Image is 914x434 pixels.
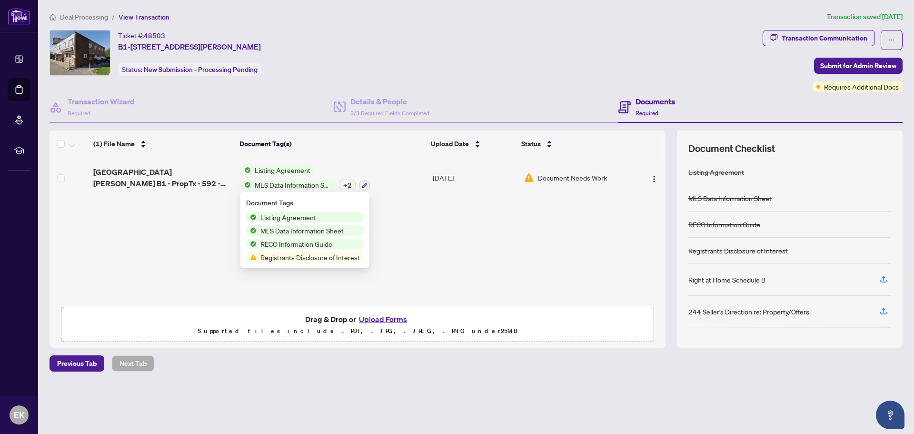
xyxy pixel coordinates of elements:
div: Listing Agreement [688,167,744,177]
img: logo [8,7,30,25]
span: Document Needs Work [538,172,607,183]
span: Drag & Drop or [305,313,410,325]
th: (1) File Name [89,131,236,157]
div: RECO Information Guide [688,219,760,230]
img: Status Icon [240,180,251,190]
th: Document Tag(s) [236,131,427,157]
img: IMG-C12336246_1.jpg [50,30,110,75]
div: Ticket #: [118,30,165,41]
span: Listing Agreement [251,165,314,175]
img: Status Icon [246,212,257,222]
button: Upload Forms [356,313,410,325]
span: home [50,14,56,20]
span: Deal Processing [60,13,108,21]
li: / [112,11,115,22]
span: EK [14,408,25,422]
img: Status Icon [246,225,257,236]
span: New Submission - Processing Pending [144,65,258,74]
span: Registrants Disclosure of Interest [257,252,364,262]
div: Status: [118,63,261,76]
button: Next Tab [112,355,154,372]
img: Status Icon [246,239,257,249]
button: Submit for Admin Review [814,58,903,74]
th: Status [517,131,631,157]
span: 3/3 Required Fields Completed [350,110,429,117]
span: MLS Data Information Sheet [251,180,335,190]
span: View Transaction [119,13,169,21]
span: (1) File Name [93,139,135,149]
img: Status Icon [246,252,257,262]
span: Document Checklist [688,142,775,155]
div: MLS Data Information Sheet [688,193,772,203]
span: Required [636,110,658,117]
th: Upload Date [427,131,517,157]
span: Requires Additional Docs [824,81,899,92]
span: [GEOGRAPHIC_DATA][PERSON_NAME] B1 - PropTx - 592 - MLS Data Information Form - Commercial - Lease... [93,166,233,189]
button: Logo [646,170,662,185]
div: + 2 [339,180,356,190]
h4: Transaction Wizard [68,96,135,107]
span: Required [68,110,90,117]
span: 48503 [144,31,165,40]
div: Right at Home Schedule B [688,274,765,285]
div: Transaction Communication [782,30,867,46]
button: Previous Tab [50,355,104,372]
h4: Documents [636,96,675,107]
button: Open asap [876,401,904,429]
div: Document Tags [246,198,364,208]
span: RECO Information Guide [257,239,336,249]
p: Supported files include .PDF, .JPG, .JPEG, .PNG under 25 MB [67,325,648,337]
img: Logo [650,175,658,183]
div: Registrants Disclosure of Interest [688,245,788,256]
span: Status [521,139,541,149]
span: MLS Data Information Sheet [257,225,348,236]
img: Document Status [524,172,534,183]
div: 244 Seller’s Direction re: Property/Offers [688,306,809,317]
span: Listing Agreement [257,212,320,222]
td: [DATE] [429,157,520,198]
span: Upload Date [431,139,469,149]
img: Status Icon [240,165,251,175]
span: B1-[STREET_ADDRESS][PERSON_NAME] [118,41,261,52]
button: Status IconListing AgreementStatus IconMLS Data Information Sheet+2 [240,165,370,191]
span: Drag & Drop orUpload FormsSupported files include .PDF, .JPG, .JPEG, .PNG under25MB [61,307,654,343]
span: Submit for Admin Review [820,58,896,73]
span: Previous Tab [57,356,97,371]
button: Transaction Communication [763,30,875,46]
article: Transaction saved [DATE] [827,11,903,22]
h4: Details & People [350,96,429,107]
span: ellipsis [888,37,895,43]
